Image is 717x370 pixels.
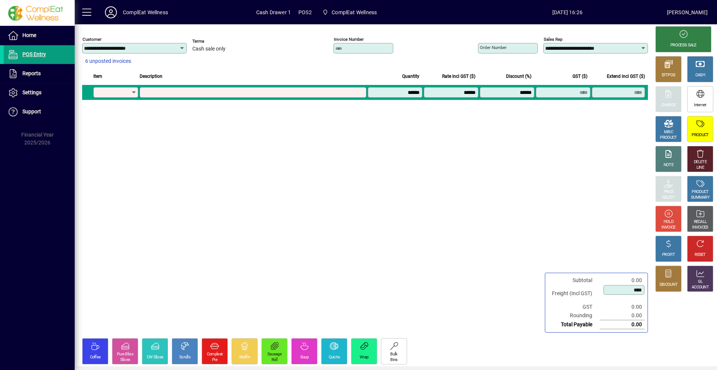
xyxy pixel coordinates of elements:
span: Description [140,72,162,80]
div: Scrolls [179,355,190,360]
div: Internet [694,103,706,108]
span: POS Entry [22,51,46,57]
div: Bulk [390,352,397,357]
div: SUMMARY [691,195,710,201]
div: Roll [271,357,277,363]
td: 0.00 [600,311,645,320]
div: PRODUCT [692,189,708,195]
span: Cash Drawer 1 [256,6,291,18]
div: EFTPOS [662,73,676,78]
div: Bins [390,357,397,363]
span: Discount (%) [506,72,531,80]
a: Home [4,26,75,45]
div: RESET [695,252,706,258]
span: Support [22,108,41,114]
div: PROCESS SALE [670,43,696,48]
td: GST [548,303,600,311]
td: Rounding [548,311,600,320]
div: RECALL [694,219,707,225]
div: HOLD [664,219,673,225]
span: Home [22,32,36,38]
button: Profile [99,6,123,19]
div: NOTE [664,162,673,168]
div: CW Slices [147,355,164,360]
mat-label: Customer [83,37,102,42]
span: Quantity [402,72,419,80]
span: [DATE] 16:26 [468,6,667,18]
span: ComplEat Wellness [319,6,380,19]
mat-label: Sales rep [544,37,562,42]
span: ComplEat Wellness [332,6,377,18]
span: GST ($) [572,72,587,80]
div: Soup [300,355,308,360]
div: Quiche [329,355,340,360]
span: Terms [192,39,237,44]
a: Support [4,103,75,121]
div: PROFIT [662,252,675,258]
div: Compleat [207,352,223,357]
div: CASH [695,73,705,78]
div: Muffin [239,355,250,360]
span: Extend incl GST ($) [607,72,645,80]
div: ACCOUNT [692,285,709,290]
div: Pure Bliss [117,352,133,357]
td: Total Payable [548,320,600,329]
a: Reports [4,64,75,83]
div: PRICE [664,189,674,195]
div: ComplEat Wellness [123,6,168,18]
div: Wrap [360,355,368,360]
td: 0.00 [600,303,645,311]
span: Item [93,72,102,80]
span: 6 unposted invoices [85,57,131,65]
div: Pie [212,357,217,363]
div: Slices [120,357,130,363]
td: Freight (Incl GST) [548,285,600,303]
span: Reports [22,70,41,76]
div: PRODUCT [660,135,677,141]
div: DELETE [694,159,707,165]
div: MISC [664,129,673,135]
td: Subtotal [548,276,600,285]
span: Cash sale only [192,46,226,52]
td: 0.00 [600,320,645,329]
div: GL [698,279,703,285]
div: DISCOUNT [659,282,677,288]
div: Coffee [90,355,101,360]
button: 6 unposted invoices [82,55,134,68]
div: [PERSON_NAME] [667,6,708,18]
span: Settings [22,89,41,95]
div: CHARGE [661,103,676,108]
div: PRODUCT [692,132,708,138]
div: SELECT [662,195,675,201]
mat-label: Invoice number [334,37,364,42]
div: INVOICES [692,225,708,230]
span: POS2 [298,6,312,18]
a: Settings [4,83,75,102]
span: Rate incl GST ($) [442,72,475,80]
td: 0.00 [600,276,645,285]
div: INVOICE [661,225,675,230]
mat-label: Order number [480,45,507,50]
div: LINE [696,165,704,171]
div: Sausage [267,352,282,357]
